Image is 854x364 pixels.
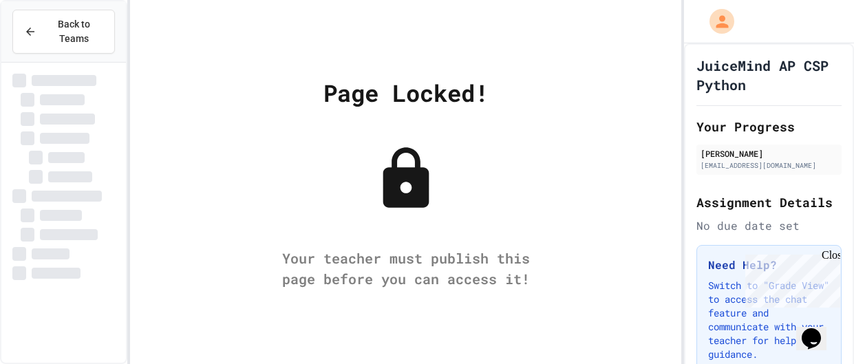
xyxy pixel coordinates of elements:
div: [EMAIL_ADDRESS][DOMAIN_NAME] [701,160,837,171]
button: Back to Teams [12,10,115,54]
div: No due date set [696,217,842,234]
div: Chat with us now!Close [6,6,95,87]
p: Switch to "Grade View" to access the chat feature and communicate with your teacher for help and ... [708,279,830,361]
div: Your teacher must publish this page before you can access it! [268,248,544,289]
iframe: chat widget [740,249,840,308]
div: My Account [695,6,738,37]
div: Page Locked! [323,75,489,110]
h2: Your Progress [696,117,842,136]
div: [PERSON_NAME] [701,147,837,160]
h3: Need Help? [708,257,830,273]
h2: Assignment Details [696,193,842,212]
iframe: chat widget [796,309,840,350]
span: Back to Teams [45,17,103,46]
h1: JuiceMind AP CSP Python [696,56,842,94]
